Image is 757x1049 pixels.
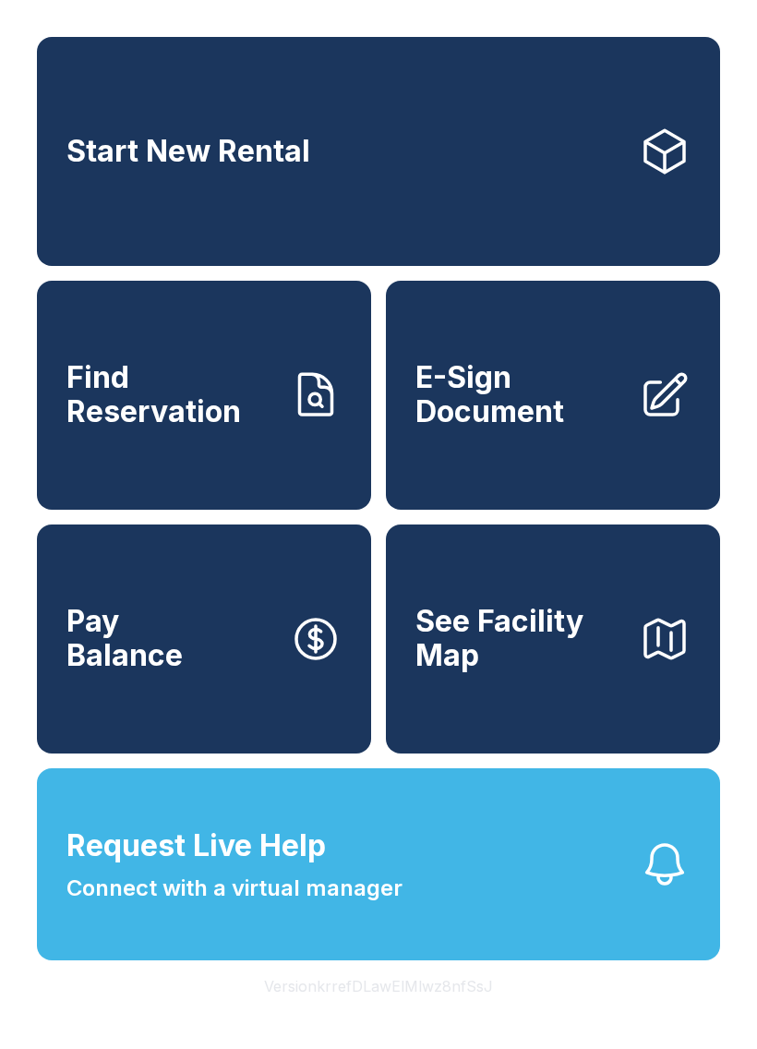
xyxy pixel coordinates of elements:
span: Pay Balance [66,605,183,672]
span: E-Sign Document [415,361,624,428]
a: E-Sign Document [386,281,720,510]
a: Start New Rental [37,37,720,266]
button: Request Live HelpConnect with a virtual manager [37,768,720,960]
span: Request Live Help [66,824,326,868]
span: Find Reservation [66,361,275,428]
button: VersionkrrefDLawElMlwz8nfSsJ [249,960,508,1012]
button: PayBalance [37,524,371,754]
span: See Facility Map [415,605,624,672]
span: Start New Rental [66,135,310,169]
span: Connect with a virtual manager [66,872,403,905]
button: See Facility Map [386,524,720,754]
a: Find Reservation [37,281,371,510]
